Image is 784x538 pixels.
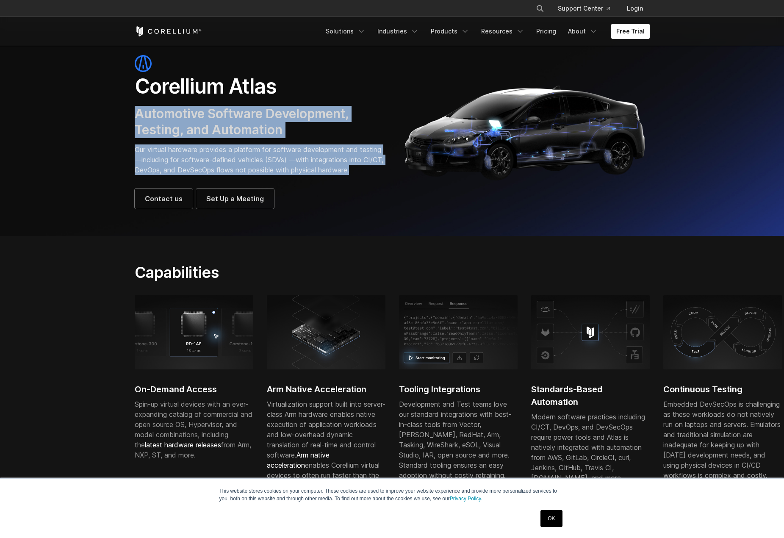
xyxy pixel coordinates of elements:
[563,24,603,39] a: About
[450,496,482,502] a: Privacy Policy.
[531,24,561,39] a: Pricing
[135,383,253,396] h2: On-Demand Access
[401,79,650,185] img: Corellium_Hero_Atlas_Header
[532,1,548,16] button: Search
[551,1,617,16] a: Support Center
[531,412,650,483] div: Modern software practices including CI/CT, DevOps, and DevSecOps require power tools and Atlas is...
[321,24,650,39] div: Navigation Menu
[135,26,202,36] a: Corellium Home
[267,451,380,490] span: enables Corellium virtual devices to often run faster than the silicon devices they are modeling.
[135,106,349,137] span: Automotive Software Development, Testing, and Automation
[267,451,330,469] a: Arm native acceleration
[135,263,472,282] h2: Capabilities
[145,194,183,204] span: Contact us
[399,399,518,480] div: Development and Test teams love our standard integrations with best-in-class tools from Vector, [...
[531,383,650,408] h2: Standards-Based Automation
[372,24,424,39] a: Industries
[476,24,529,39] a: Resources
[663,399,782,491] div: Embedded DevSecOps is challenging as these workloads do not natively run on laptops and servers. ...
[267,399,385,491] div: Virtualization support built into server-class Arm hardware enables native execution of applicati...
[399,383,518,396] h2: Tooling Integrations
[135,295,253,369] img: RD-1AE; 13 cores
[135,144,384,175] p: Our virtual hardware provides a platform for software development and testing—including for softw...
[399,295,518,369] img: Response tab, start monitoring; Tooling Integrations
[426,24,474,39] a: Products
[135,189,193,209] a: Contact us
[526,1,650,16] div: Navigation Menu
[135,74,384,99] h1: Corellium Atlas
[267,383,385,396] h2: Arm Native Acceleration
[135,55,152,72] img: atlas-icon
[196,189,274,209] a: Set Up a Meeting
[620,1,650,16] a: Login
[219,487,565,502] p: This website stores cookies on your computer. These cookies are used to improve your website expe...
[540,510,562,527] a: OK
[206,194,264,204] span: Set Up a Meeting
[267,295,385,369] img: server-class Arm hardware; SDV development
[531,295,650,369] img: Corellium platform integrating with AWS, GitHub, and CI tools for secure mobile app testing and D...
[321,24,371,39] a: Solutions
[135,400,252,459] span: Spin-up virtual devices with an ever-expanding catalog of commercial and open source OS, Hypervis...
[663,295,782,369] img: Continuous testing using physical devices in CI/CD workflows
[145,441,221,449] a: latest hardware releases
[611,24,650,39] a: Free Trial
[663,383,782,396] h2: Continuous Testing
